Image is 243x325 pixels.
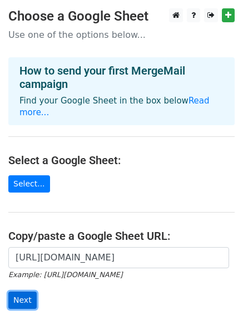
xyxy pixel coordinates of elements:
a: Read more... [19,96,210,117]
a: Select... [8,175,50,193]
input: Paste your Google Sheet URL here [8,247,229,268]
h3: Choose a Google Sheet [8,8,235,24]
p: Use one of the options below... [8,29,235,41]
iframe: Chat Widget [187,272,243,325]
div: Виджет чата [187,272,243,325]
h4: Copy/paste a Google Sheet URL: [8,229,235,243]
h4: Select a Google Sheet: [8,154,235,167]
input: Next [8,292,37,309]
p: Find your Google Sheet in the box below [19,95,224,119]
small: Example: [URL][DOMAIN_NAME] [8,270,122,279]
h4: How to send your first MergeMail campaign [19,64,224,91]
